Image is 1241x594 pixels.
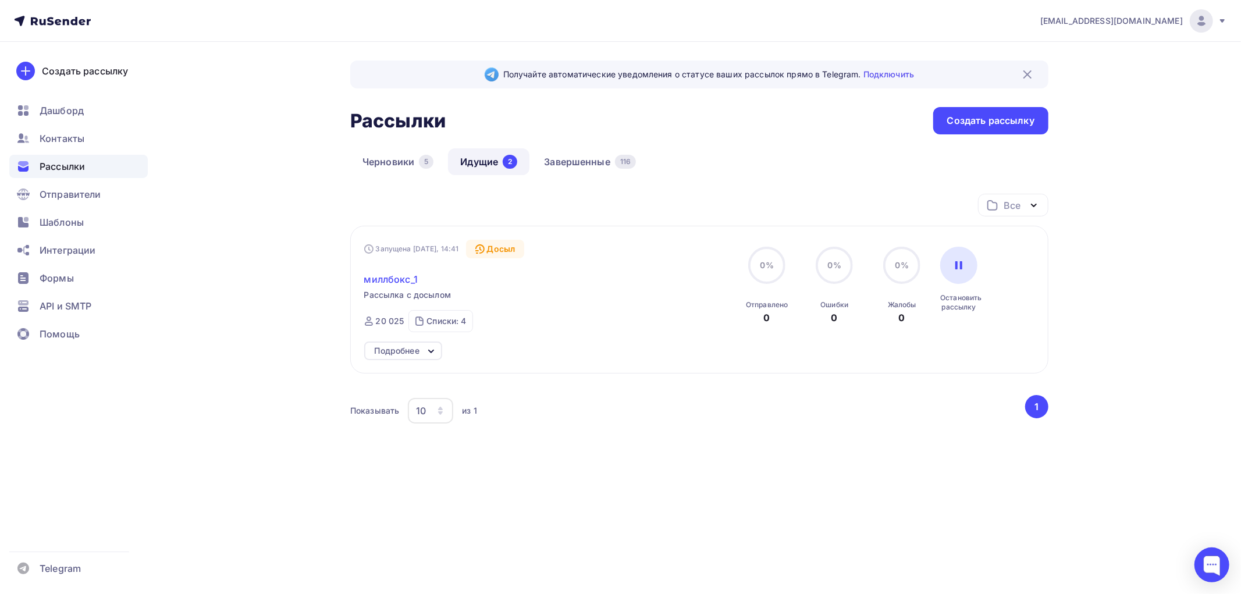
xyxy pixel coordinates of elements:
h2: Рассылки [350,109,446,133]
a: Шаблоны [9,211,148,234]
a: Дашборд [9,99,148,122]
div: Подробнее [375,344,419,358]
button: 10 [407,397,454,424]
a: Черновики5 [350,148,446,175]
button: Все [978,194,1048,216]
span: Получайте автоматические уведомления о статусе ваших рассылок прямо в Telegram. [503,69,914,80]
div: Показывать [350,405,399,417]
span: Дашборд [40,104,84,118]
div: 20 025 [376,315,404,327]
div: Создать рассылку [42,64,128,78]
div: Списки: 4 [426,315,466,327]
ul: Pagination [1023,395,1049,418]
div: Ошибки [820,300,848,310]
div: Все [1004,198,1020,212]
div: 0 [899,311,905,325]
span: 0% [895,260,909,270]
a: [EMAIL_ADDRESS][DOMAIN_NAME] [1040,9,1227,33]
span: Интеграции [40,243,95,257]
div: 5 [419,155,433,169]
div: 0 [764,311,770,325]
span: Шаблоны [40,215,84,229]
span: Рассылки [40,159,85,173]
div: 10 [416,404,426,418]
div: Досыл [466,240,525,258]
div: 116 [615,155,636,169]
span: Отправители [40,187,101,201]
div: из 1 [462,405,477,417]
div: Запущена [DATE], 14:41 [364,244,459,254]
a: Отправители [9,183,148,206]
span: Помощь [40,327,80,341]
div: Остановить рассылку [940,293,977,312]
span: Контакты [40,131,84,145]
span: миллбокс_1 [364,272,418,286]
div: Жалобы [888,300,916,310]
div: 0 [831,311,838,325]
span: Telegram [40,561,81,575]
a: Завершенные116 [532,148,648,175]
a: Контакты [9,127,148,150]
span: API и SMTP [40,299,91,313]
a: Рассылки [9,155,148,178]
span: 0% [828,260,841,270]
span: Формы [40,271,74,285]
div: Отправлено [746,300,788,310]
span: 0% [760,260,774,270]
a: Идущие2 [448,148,529,175]
a: Подключить [863,69,914,79]
span: Рассылка с досылом [364,289,451,301]
img: Telegram [485,67,499,81]
div: 2 [503,155,517,169]
button: Go to page 1 [1025,395,1048,418]
div: Создать рассылку [947,114,1034,127]
span: [EMAIL_ADDRESS][DOMAIN_NAME] [1040,15,1183,27]
a: Формы [9,266,148,290]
